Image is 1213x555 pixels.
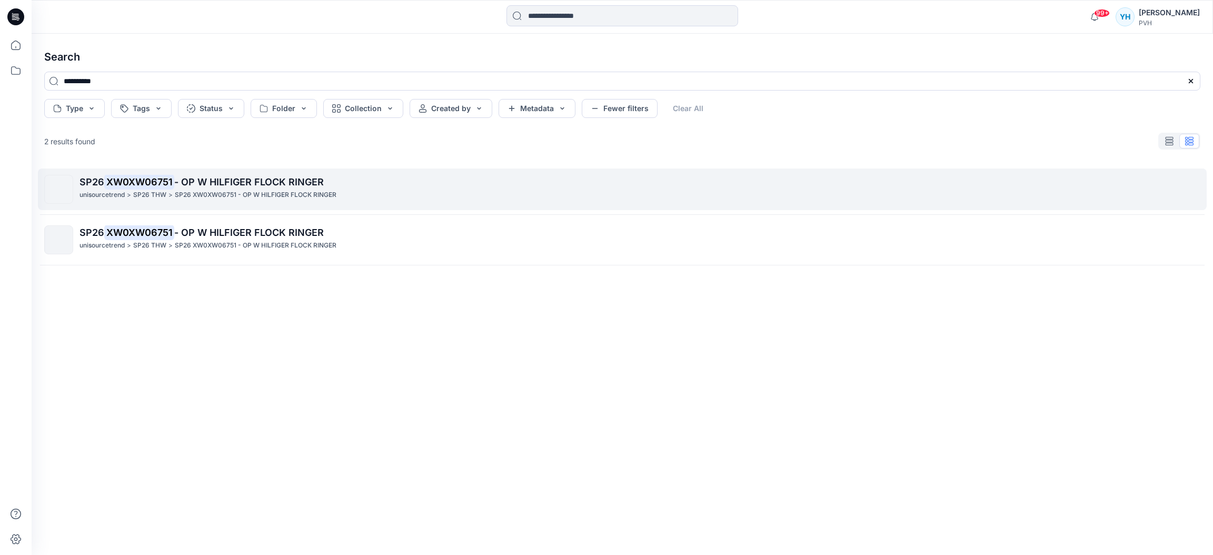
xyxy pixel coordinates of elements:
p: > [168,240,173,251]
a: SP26XW0XW06751- OP W HILFIGER FLOCK RINGERunisourcetrend>SP26 THW>SP26 XW0XW06751 - OP W HILFIGER... [38,169,1207,210]
p: > [127,190,131,201]
button: Type [44,99,105,118]
button: Metadata [499,99,575,118]
p: SP26 XW0XW06751 - OP W HILFIGER FLOCK RINGER [175,190,336,201]
div: [PERSON_NAME] [1139,6,1200,19]
button: Created by [410,99,492,118]
span: SP26 [79,176,104,187]
button: Folder [251,99,317,118]
p: SP26 THW [133,240,166,251]
button: Tags [111,99,172,118]
p: SP26 THW [133,190,166,201]
button: Fewer filters [582,99,658,118]
button: Status [178,99,244,118]
p: 2 results found [44,136,95,147]
span: SP26 [79,227,104,238]
p: unisourcetrend [79,190,125,201]
button: Collection [323,99,403,118]
a: SP26XW0XW06751- OP W HILFIGER FLOCK RINGERunisourcetrend>SP26 THW>SP26 XW0XW06751 - OP W HILFIGER... [38,219,1207,261]
span: 99+ [1094,9,1110,17]
p: SP26 XW0XW06751 - OP W HILFIGER FLOCK RINGER [175,240,336,251]
span: - OP W HILFIGER FLOCK RINGER [174,176,324,187]
p: > [168,190,173,201]
div: PVH [1139,19,1200,27]
div: YH [1116,7,1135,26]
mark: XW0XW06751 [104,225,174,240]
p: unisourcetrend [79,240,125,251]
p: > [127,240,131,251]
h4: Search [36,42,1209,72]
mark: XW0XW06751 [104,174,174,189]
span: - OP W HILFIGER FLOCK RINGER [174,227,324,238]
